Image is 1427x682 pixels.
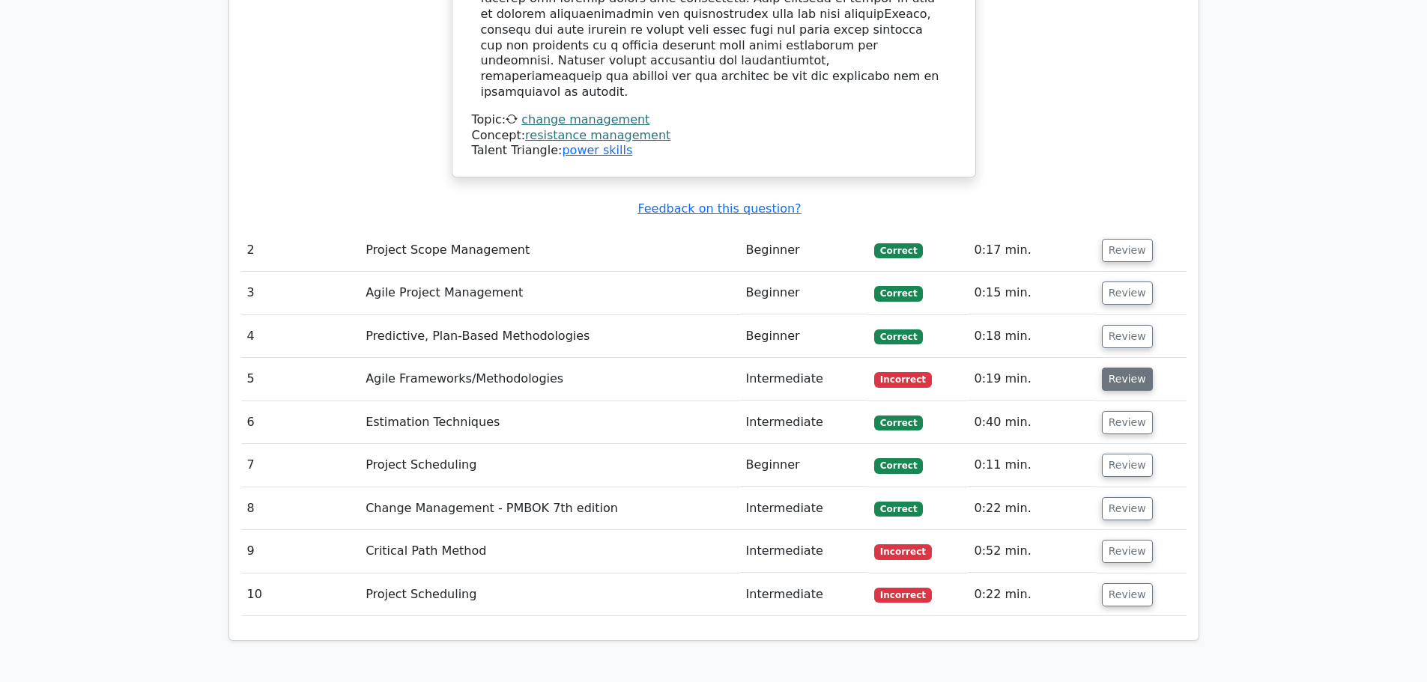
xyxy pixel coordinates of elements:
[1102,325,1153,348] button: Review
[740,573,868,616] td: Intermediate
[241,487,360,530] td: 8
[1102,281,1153,305] button: Review
[1102,540,1153,563] button: Review
[360,315,739,358] td: Predictive, Plan-Based Methodologies
[874,588,932,603] span: Incorrect
[241,229,360,272] td: 2
[241,358,360,401] td: 5
[241,315,360,358] td: 4
[740,358,868,401] td: Intermediate
[1102,239,1153,262] button: Review
[241,444,360,487] td: 7
[968,487,1095,530] td: 0:22 min.
[241,401,360,444] td: 6
[472,128,956,144] div: Concept:
[521,112,649,127] a: change management
[1102,454,1153,477] button: Review
[968,358,1095,401] td: 0:19 min.
[740,401,868,444] td: Intermediate
[360,401,739,444] td: Estimation Techniques
[874,544,932,559] span: Incorrect
[740,530,868,573] td: Intermediate
[360,272,739,314] td: Agile Project Management
[472,112,956,128] div: Topic:
[874,243,923,258] span: Correct
[241,573,360,616] td: 10
[1102,497,1153,520] button: Review
[968,315,1095,358] td: 0:18 min.
[968,272,1095,314] td: 0:15 min.
[874,415,923,430] span: Correct
[360,358,739,401] td: Agile Frameworks/Methodologies
[874,286,923,301] span: Correct
[360,530,739,573] td: Critical Path Method
[968,401,1095,444] td: 0:40 min.
[360,487,739,530] td: Change Management - PMBOK 7th edition
[562,143,632,157] a: power skills
[874,329,923,344] span: Correct
[241,530,360,573] td: 9
[740,444,868,487] td: Beginner
[241,272,360,314] td: 3
[637,201,801,216] a: Feedback on this question?
[740,229,868,272] td: Beginner
[360,229,739,272] td: Project Scope Management
[360,444,739,487] td: Project Scheduling
[525,128,670,142] a: resistance management
[968,444,1095,487] td: 0:11 min.
[968,229,1095,272] td: 0:17 min.
[740,487,868,530] td: Intermediate
[874,502,923,517] span: Correct
[740,315,868,358] td: Beginner
[968,530,1095,573] td: 0:52 min.
[360,573,739,616] td: Project Scheduling
[874,372,932,387] span: Incorrect
[1102,368,1153,391] button: Review
[740,272,868,314] td: Beginner
[1102,411,1153,434] button: Review
[472,112,956,159] div: Talent Triangle:
[968,573,1095,616] td: 0:22 min.
[1102,583,1153,606] button: Review
[874,458,923,473] span: Correct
